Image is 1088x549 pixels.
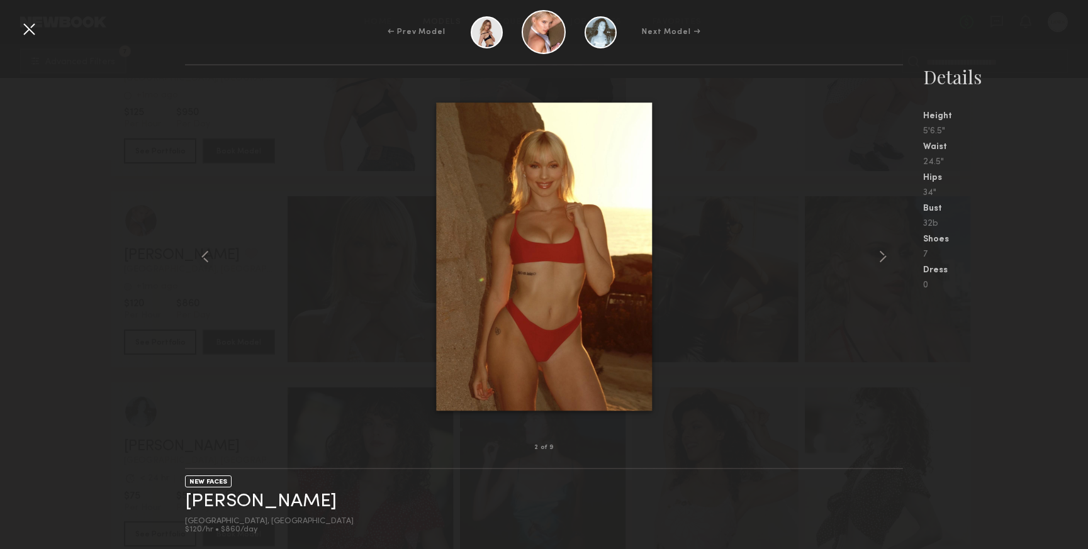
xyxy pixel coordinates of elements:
[923,127,1088,136] div: 5'6.5"
[923,281,1088,290] div: 0
[923,158,1088,167] div: 24.5"
[642,26,700,38] div: Next Model →
[185,526,354,534] div: $120/hr • $860/day
[185,518,354,526] div: [GEOGRAPHIC_DATA], [GEOGRAPHIC_DATA]
[923,219,1088,228] div: 32b
[923,174,1088,182] div: Hips
[923,64,1088,89] div: Details
[923,112,1088,121] div: Height
[923,143,1088,152] div: Waist
[923,204,1088,213] div: Bust
[185,475,232,487] div: NEW FACES
[923,235,1088,244] div: Shoes
[923,189,1088,197] div: 34"
[388,26,446,38] div: ← Prev Model
[534,445,553,451] div: 2 of 9
[185,492,337,511] a: [PERSON_NAME]
[923,250,1088,259] div: 7
[923,266,1088,275] div: Dress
